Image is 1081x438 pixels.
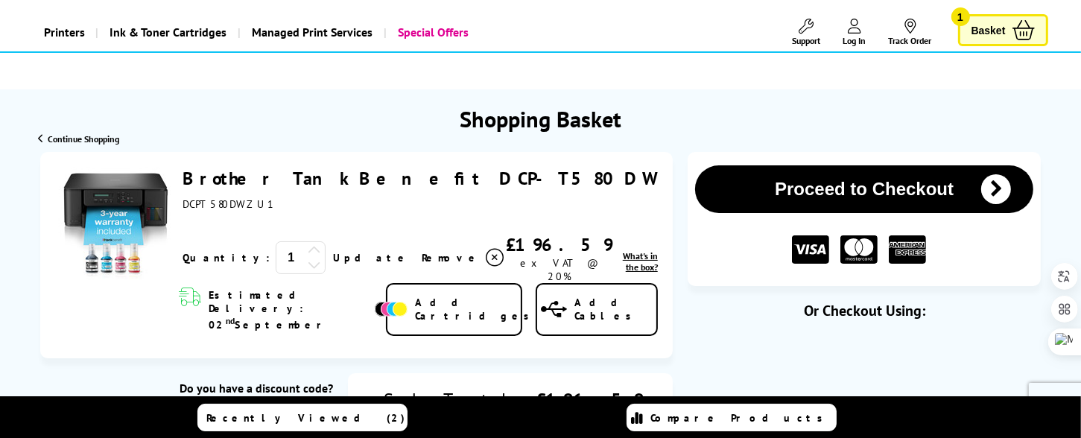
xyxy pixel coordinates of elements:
[33,13,96,51] a: Printers
[715,344,1013,395] iframe: PayPal
[623,250,658,273] span: What's in the box?
[612,250,657,273] a: lnk_inthebox
[183,197,274,211] span: DCPT580DWZU1
[506,233,612,256] div: £196.59
[209,288,371,331] span: Estimated Delivery: 02 September
[522,388,643,411] div: £196.59
[792,235,829,264] img: VISA
[183,167,655,190] a: Brother TankBenefit DCP-T580DW
[843,19,866,46] a: Log In
[793,19,821,46] a: Support
[695,165,1034,213] button: Proceed to Checkout
[226,315,235,326] sup: nd
[238,13,384,51] a: Managed Print Services
[38,133,119,145] a: Continue Shopping
[574,296,656,323] span: Add Cables
[378,388,522,411] div: Sub Total:
[951,7,970,26] span: 1
[460,104,621,133] h1: Shopping Basket
[520,256,598,283] span: ex VAT @ 20%
[110,13,227,51] span: Ink & Toner Cartridges
[422,247,506,269] a: Delete item from your basket
[96,13,238,51] a: Ink & Toner Cartridges
[48,133,119,145] span: Continue Shopping
[422,251,481,264] span: Remove
[375,302,408,317] img: Add Cartridges
[889,235,926,264] img: American Express
[651,411,831,425] span: Compare Products
[843,35,866,46] span: Log In
[971,20,1006,40] span: Basket
[333,251,410,264] a: Update
[889,19,932,46] a: Track Order
[840,235,878,264] img: MASTER CARD
[197,404,408,431] a: Recently Viewed (2)
[688,301,1042,320] div: Or Checkout Using:
[958,14,1049,46] a: Basket 1
[415,296,537,323] span: Add Cartridges
[183,251,270,264] span: Quantity:
[59,168,171,279] img: Brother TankBenefit DCP-T580DW
[206,411,405,425] span: Recently Viewed (2)
[112,381,333,396] div: Do you have a discount code?
[793,35,821,46] span: Support
[384,13,481,51] a: Special Offers
[627,404,837,431] a: Compare Products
